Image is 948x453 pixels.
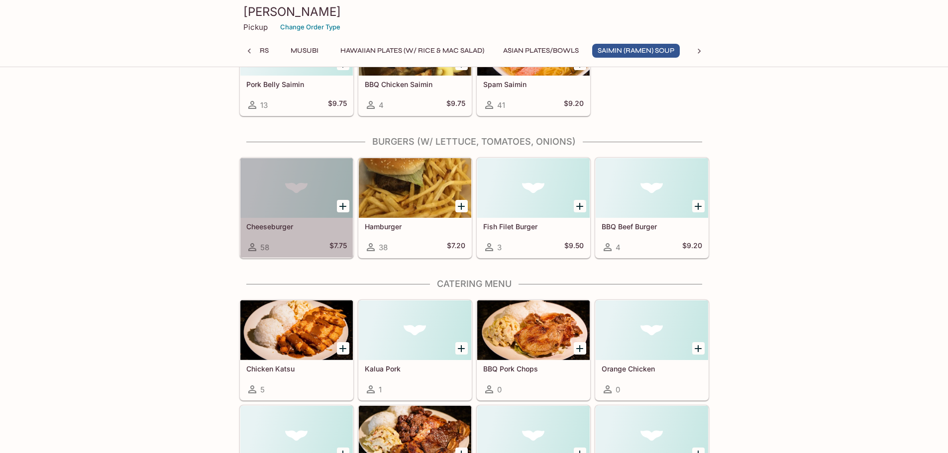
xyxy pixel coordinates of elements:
[246,364,347,373] h5: Chicken Katsu
[455,342,468,355] button: Add Kalua Pork
[358,158,472,258] a: Hamburger38$7.20
[596,158,708,218] div: BBQ Beef Burger
[239,136,709,147] h4: Burgers (w/ Lettuce, Tomatoes, Onions)
[335,44,490,58] button: Hawaiian Plates (w/ Rice & Mac Salad)
[595,300,709,400] a: Orange Chicken0
[240,158,353,258] a: Cheeseburger58$7.75
[239,278,709,289] h4: Catering Menu
[616,243,621,252] span: 4
[260,385,265,394] span: 5
[359,16,471,76] div: BBQ Chicken Saimin
[379,385,382,394] span: 1
[246,80,347,89] h5: Pork Belly Saimin
[483,80,584,89] h5: Spam Saimin
[243,22,268,32] p: Pickup
[359,158,471,218] div: Hamburger
[497,385,502,394] span: 0
[477,300,590,400] a: BBQ Pork Chops0
[574,342,586,355] button: Add BBQ Pork Chops
[240,300,353,360] div: Chicken Katsu
[682,241,702,253] h5: $9.20
[692,342,705,355] button: Add Orange Chicken
[564,99,584,111] h5: $9.20
[592,44,680,58] button: Saimin (Ramen) Soup
[595,158,709,258] a: BBQ Beef Burger4$9.20
[329,241,347,253] h5: $7.75
[483,222,584,231] h5: Fish Filet Burger
[246,222,347,231] h5: Cheeseburger
[455,200,468,212] button: Add Hamburger
[379,243,388,252] span: 38
[497,100,505,110] span: 41
[477,300,590,360] div: BBQ Pork Chops
[688,44,852,58] button: Burgers (w/ Lettuce, Tomatoes, Onions)
[240,158,353,218] div: Cheeseburger
[365,80,465,89] h5: BBQ Chicken Saimin
[365,364,465,373] h5: Kalua Pork
[692,200,705,212] button: Add BBQ Beef Burger
[359,300,471,360] div: Kalua Pork
[483,364,584,373] h5: BBQ Pork Chops
[243,4,705,19] h3: [PERSON_NAME]
[379,100,384,110] span: 4
[574,200,586,212] button: Add Fish Filet Burger
[447,241,465,253] h5: $7.20
[260,100,268,110] span: 13
[564,241,584,253] h5: $9.50
[328,99,347,111] h5: $9.75
[497,243,502,252] span: 3
[337,200,349,212] button: Add Cheeseburger
[337,342,349,355] button: Add Chicken Katsu
[358,300,472,400] a: Kalua Pork1
[596,300,708,360] div: Orange Chicken
[240,300,353,400] a: Chicken Katsu5
[282,44,327,58] button: Musubi
[477,16,590,76] div: Spam Saimin
[616,385,620,394] span: 0
[477,158,590,258] a: Fish Filet Burger3$9.50
[260,243,269,252] span: 58
[602,364,702,373] h5: Orange Chicken
[446,99,465,111] h5: $9.75
[602,222,702,231] h5: BBQ Beef Burger
[365,222,465,231] h5: Hamburger
[276,19,345,35] button: Change Order Type
[498,44,584,58] button: Asian Plates/Bowls
[477,158,590,218] div: Fish Filet Burger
